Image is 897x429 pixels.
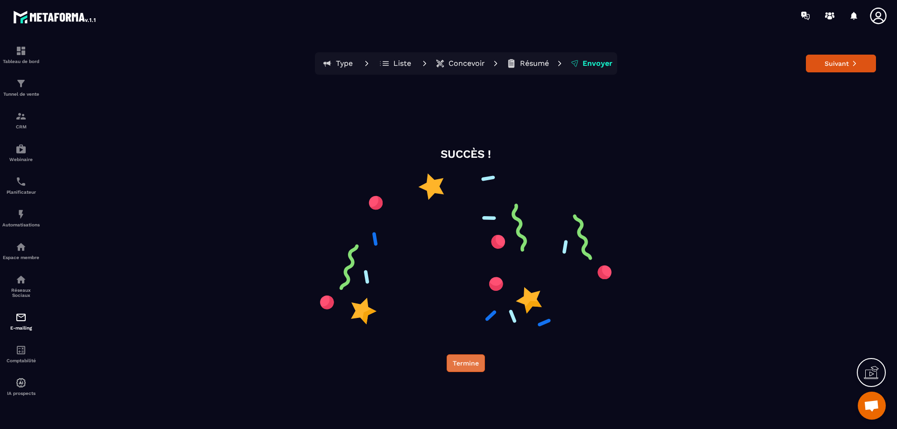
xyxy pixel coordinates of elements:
[2,136,40,169] a: automationsautomationsWebinaire
[2,157,40,162] p: Webinaire
[2,104,40,136] a: formationformationCRM
[15,78,27,89] img: formation
[317,54,359,73] button: Type
[806,55,876,72] button: Suivant
[15,345,27,356] img: accountant
[2,288,40,298] p: Réseaux Sociaux
[2,234,40,267] a: automationsautomationsEspace membre
[504,54,552,73] button: Résumé
[2,190,40,195] p: Planificateur
[15,377,27,388] img: automations
[375,54,417,73] button: Liste
[2,358,40,363] p: Comptabilité
[15,312,27,323] img: email
[15,111,27,122] img: formation
[433,54,488,73] button: Concevoir
[2,169,40,202] a: schedulerschedulerPlanificateur
[568,54,615,73] button: Envoyer
[2,391,40,396] p: IA prospects
[393,59,411,68] p: Liste
[13,8,97,25] img: logo
[2,124,40,129] p: CRM
[447,354,485,372] button: Termine
[441,147,491,162] p: SUCCÈS !
[858,392,886,420] a: Ouvrir le chat
[2,91,40,97] p: Tunnel de vente
[15,241,27,253] img: automations
[2,325,40,331] p: E-mailing
[448,59,485,68] p: Concevoir
[520,59,549,68] p: Résumé
[336,59,353,68] p: Type
[2,59,40,64] p: Tableau de bord
[2,38,40,71] a: formationformationTableau de bord
[2,305,40,338] a: emailemailE-mailing
[583,59,612,68] p: Envoyer
[15,209,27,220] img: automations
[2,202,40,234] a: automationsautomationsAutomatisations
[2,267,40,305] a: social-networksocial-networkRéseaux Sociaux
[15,274,27,285] img: social-network
[2,71,40,104] a: formationformationTunnel de vente
[2,338,40,370] a: accountantaccountantComptabilité
[15,176,27,187] img: scheduler
[2,255,40,260] p: Espace membre
[15,45,27,56] img: formation
[2,222,40,227] p: Automatisations
[15,143,27,155] img: automations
